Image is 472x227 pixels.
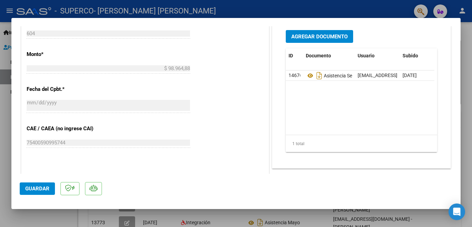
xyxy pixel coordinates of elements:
datatable-header-cell: Documento [303,48,355,63]
span: Usuario [358,53,375,58]
div: Open Intercom Messenger [449,204,465,220]
span: [DATE] [403,73,417,78]
div: 1 total [286,135,437,152]
span: Documento [306,53,331,58]
datatable-header-cell: Usuario [355,48,400,63]
i: Descargar documento [315,70,324,81]
span: Agregar Documento [291,34,348,40]
p: CAE / CAEA (no ingrese CAI) [27,125,98,133]
p: Monto [27,50,98,58]
datatable-header-cell: ID [286,48,303,63]
span: 14676 [289,73,302,78]
button: Guardar [20,182,55,195]
datatable-header-cell: Subido [400,48,434,63]
span: Subido [403,53,418,58]
span: Asistencia Septiembre [306,73,371,78]
span: Guardar [25,186,49,192]
p: Fecha del Cpbt. [27,85,98,93]
span: ID [289,53,293,58]
div: DOCUMENTACIÓN RESPALDATORIA [272,25,451,168]
button: Agregar Documento [286,30,353,43]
